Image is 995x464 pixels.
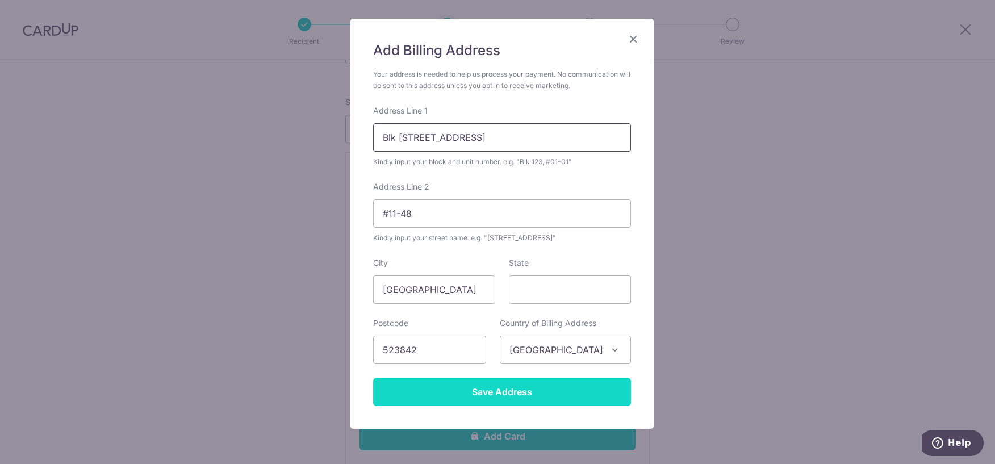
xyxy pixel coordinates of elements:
div: Your address is needed to help us process your payment. No communication will be sent to this add... [373,69,631,91]
span: Singapore [500,336,631,364]
label: Address Line 1 [373,105,428,116]
label: City [373,257,388,269]
div: Kindly input your street name. e.g. "[STREET_ADDRESS]" [373,232,631,244]
label: Country of Billing Address [500,317,596,329]
label: State [509,257,529,269]
iframe: Opens a widget where you can find more information [922,430,984,458]
label: Address Line 2 [373,181,429,193]
span: Singapore [500,336,630,363]
input: Save Address [373,378,631,406]
div: Kindly input your block and unit number. e.g. "Blk 123, #01-01" [373,156,631,168]
label: Postcode [373,317,408,329]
